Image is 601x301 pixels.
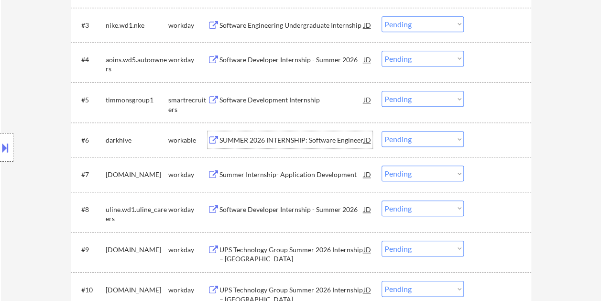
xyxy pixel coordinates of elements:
[81,21,98,30] div: #3
[168,135,208,145] div: workable
[219,135,364,145] div: SUMMER 2026 INTERNSHIP: Software Engineer
[363,281,372,298] div: JD
[168,245,208,255] div: workday
[363,51,372,68] div: JD
[363,166,372,183] div: JD
[219,21,364,30] div: Software Engineering Undergraduate Internship
[363,241,372,258] div: JD
[363,91,372,108] div: JD
[106,245,168,255] div: [DOMAIN_NAME]
[168,95,208,114] div: smartrecruiters
[168,55,208,65] div: workday
[168,205,208,214] div: workday
[363,16,372,33] div: JD
[81,285,98,295] div: #10
[81,55,98,65] div: #4
[219,245,364,264] div: UPS Technology Group Summer 2026 Internship – [GEOGRAPHIC_DATA]
[219,95,364,105] div: Software Development Internship
[363,201,372,218] div: JD
[106,285,168,295] div: [DOMAIN_NAME]
[219,205,364,214] div: Software Developer Internship - Summer 2026
[106,21,168,30] div: nike.wd1.nke
[219,55,364,65] div: Software Developer Internship - Summer 2026
[219,170,364,179] div: Summer Internship- Application Development
[81,245,98,255] div: #9
[168,170,208,179] div: workday
[168,285,208,295] div: workday
[106,55,168,74] div: aoins.wd5.autoowners
[168,21,208,30] div: workday
[363,131,372,148] div: JD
